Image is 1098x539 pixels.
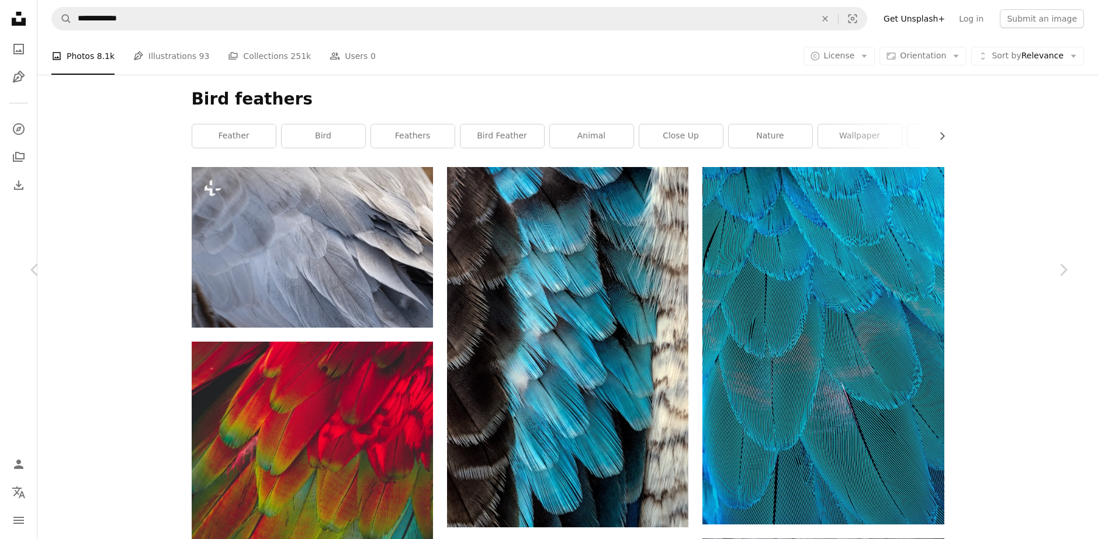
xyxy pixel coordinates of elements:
[900,51,946,60] span: Orientation
[702,340,944,350] a: a close up of a blue bird's feathers
[702,167,944,524] img: a close up of a blue bird's feathers
[818,124,902,148] a: wallpaper
[839,8,867,30] button: Visual search
[199,50,210,62] span: 93
[7,453,30,476] a: Log in / Sign up
[550,124,633,148] a: animal
[824,51,855,60] span: License
[447,167,688,528] img: black and blue feather
[908,124,991,148] a: blue
[971,47,1084,65] button: Sort byRelevance
[1028,214,1098,326] a: Next
[803,47,875,65] button: License
[290,50,311,62] span: 251k
[460,124,544,148] a: bird feather
[7,117,30,141] a: Explore
[7,173,30,197] a: Download History
[877,9,952,28] a: Get Unsplash+
[931,124,944,148] button: scroll list to the right
[952,9,990,28] a: Log in
[192,89,944,110] h1: Bird feathers
[371,124,455,148] a: feathers
[639,124,723,148] a: close up
[7,65,30,89] a: Illustrations
[51,7,867,30] form: Find visuals sitewide
[1000,9,1084,28] button: Submit an image
[133,37,209,75] a: Illustrations 93
[192,167,433,328] img: a close up of a large bird's feathers
[192,517,433,527] a: a close up of a colorful bird's feathers
[228,37,311,75] a: Collections 251k
[729,124,812,148] a: nature
[282,124,365,148] a: bird
[879,47,967,65] button: Orientation
[330,37,376,75] a: Users 0
[192,124,276,148] a: feather
[7,37,30,61] a: Photos
[7,509,30,532] button: Menu
[992,50,1064,62] span: Relevance
[447,342,688,352] a: black and blue feather
[52,8,72,30] button: Search Unsplash
[192,242,433,252] a: a close up of a large bird's feathers
[7,145,30,169] a: Collections
[7,481,30,504] button: Language
[812,8,838,30] button: Clear
[370,50,376,62] span: 0
[992,51,1021,60] span: Sort by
